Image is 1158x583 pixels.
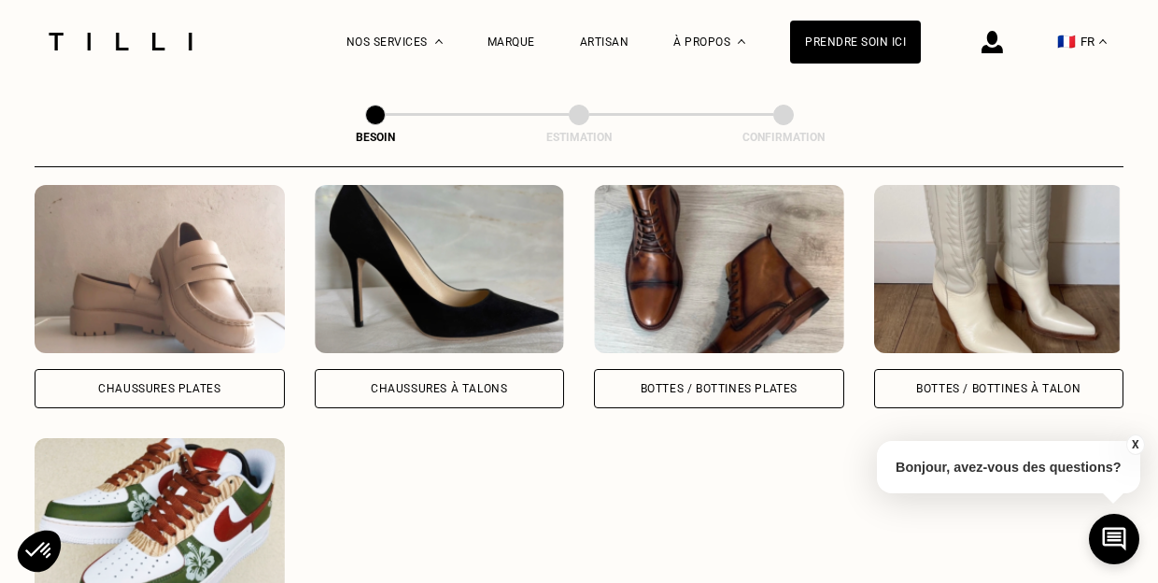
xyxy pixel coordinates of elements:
[486,131,672,144] div: Estimation
[282,131,469,144] div: Besoin
[790,21,921,64] a: Prendre soin ici
[42,33,199,50] img: Logo du service de couturière Tilli
[35,185,285,353] img: Tilli retouche votre Chaussures Plates
[315,185,565,353] img: Tilli retouche votre Chaussures à Talons
[874,185,1124,353] img: Tilli retouche votre Bottes / Bottines à talon
[1125,434,1144,455] button: X
[738,39,745,44] img: Menu déroulant à propos
[916,383,1080,394] div: Bottes / Bottines à talon
[877,441,1140,493] p: Bonjour, avez-vous des questions?
[690,131,877,144] div: Confirmation
[371,383,507,394] div: Chaussures à Talons
[435,39,443,44] img: Menu déroulant
[981,31,1003,53] img: icône connexion
[98,383,220,394] div: Chaussures Plates
[1057,33,1076,50] span: 🇫🇷
[594,185,844,353] img: Tilli retouche votre Bottes / Bottines plates
[580,36,629,49] a: Artisan
[487,36,535,49] a: Marque
[641,383,798,394] div: Bottes / Bottines plates
[1099,39,1107,44] img: menu déroulant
